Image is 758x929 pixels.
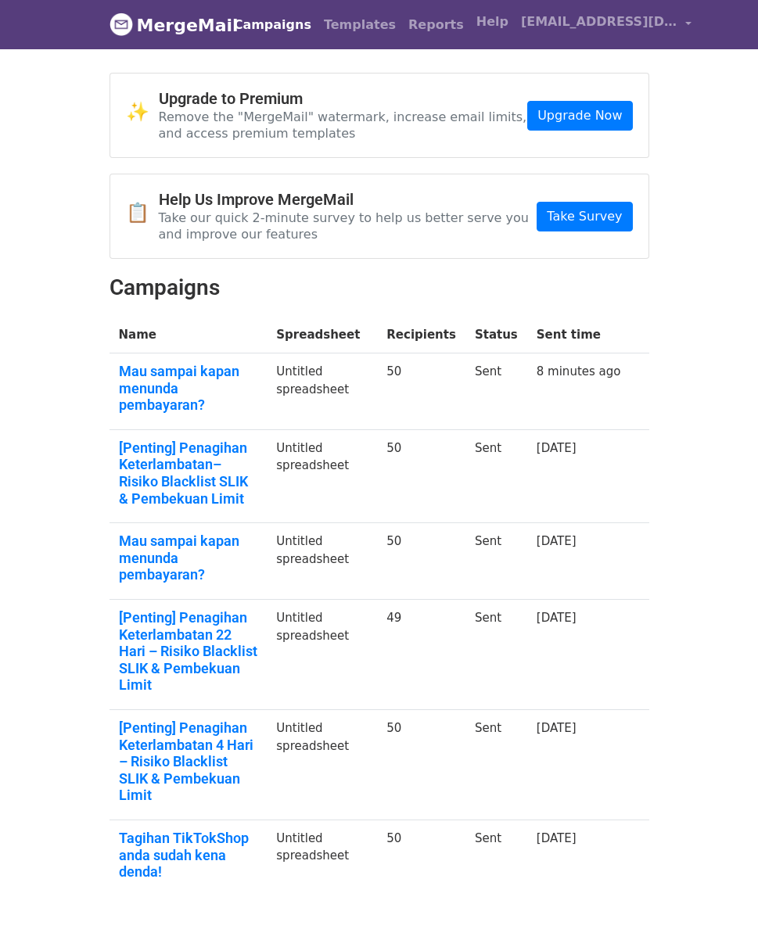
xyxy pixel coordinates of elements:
[537,831,577,845] a: [DATE]
[537,441,577,455] a: [DATE]
[228,9,318,41] a: Campaigns
[267,353,377,430] td: Untitled spreadsheet
[537,534,577,548] a: [DATE]
[527,317,630,353] th: Sent time
[377,523,465,600] td: 50
[465,317,527,353] th: Status
[537,721,577,735] a: [DATE]
[159,210,537,242] p: Take our quick 2-minute survey to help us better serve you and improve our features
[377,353,465,430] td: 50
[515,6,698,43] a: [EMAIL_ADDRESS][DOMAIN_NAME]
[377,600,465,710] td: 49
[267,820,377,895] td: Untitled spreadsheet
[159,190,537,209] h4: Help Us Improve MergeMail
[267,523,377,600] td: Untitled spreadsheet
[318,9,402,41] a: Templates
[110,274,649,301] h2: Campaigns
[377,710,465,820] td: 50
[119,363,258,414] a: Mau sampai kapan menunda pembayaran?
[402,9,470,41] a: Reports
[521,13,677,31] span: [EMAIL_ADDRESS][DOMAIN_NAME]
[126,101,159,124] span: ✨
[537,202,632,231] a: Take Survey
[377,317,465,353] th: Recipients
[110,13,133,36] img: MergeMail logo
[110,317,268,353] th: Name
[159,89,528,108] h4: Upgrade to Premium
[267,317,377,353] th: Spreadsheet
[377,429,465,522] td: 50
[119,439,258,507] a: [Penting] Penagihan Keterlambatan– Risiko Blacklist SLIK & Pembekuan Limit
[377,820,465,895] td: 50
[527,101,632,131] a: Upgrade Now
[465,820,527,895] td: Sent
[267,710,377,820] td: Untitled spreadsheet
[267,600,377,710] td: Untitled spreadsheet
[470,6,515,38] a: Help
[465,429,527,522] td: Sent
[537,364,621,378] a: 8 minutes ago
[465,523,527,600] td: Sent
[126,202,159,224] span: 📋
[119,533,258,583] a: Mau sampai kapan menunda pembayaran?
[267,429,377,522] td: Untitled spreadsheet
[119,609,258,694] a: [Penting] Penagihan Keterlambatan 22 Hari – Risiko Blacklist SLIK & Pembekuan Limit
[119,719,258,804] a: [Penting] Penagihan Keterlambatan 4 Hari – Risiko Blacklist SLIK & Pembekuan Limit
[465,353,527,430] td: Sent
[465,710,527,820] td: Sent
[465,600,527,710] td: Sent
[119,830,258,881] a: Tagihan TikTokShop anda sudah kena denda!
[537,611,577,625] a: [DATE]
[159,109,528,142] p: Remove the "MergeMail" watermark, increase email limits, and access premium templates
[110,9,215,41] a: MergeMail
